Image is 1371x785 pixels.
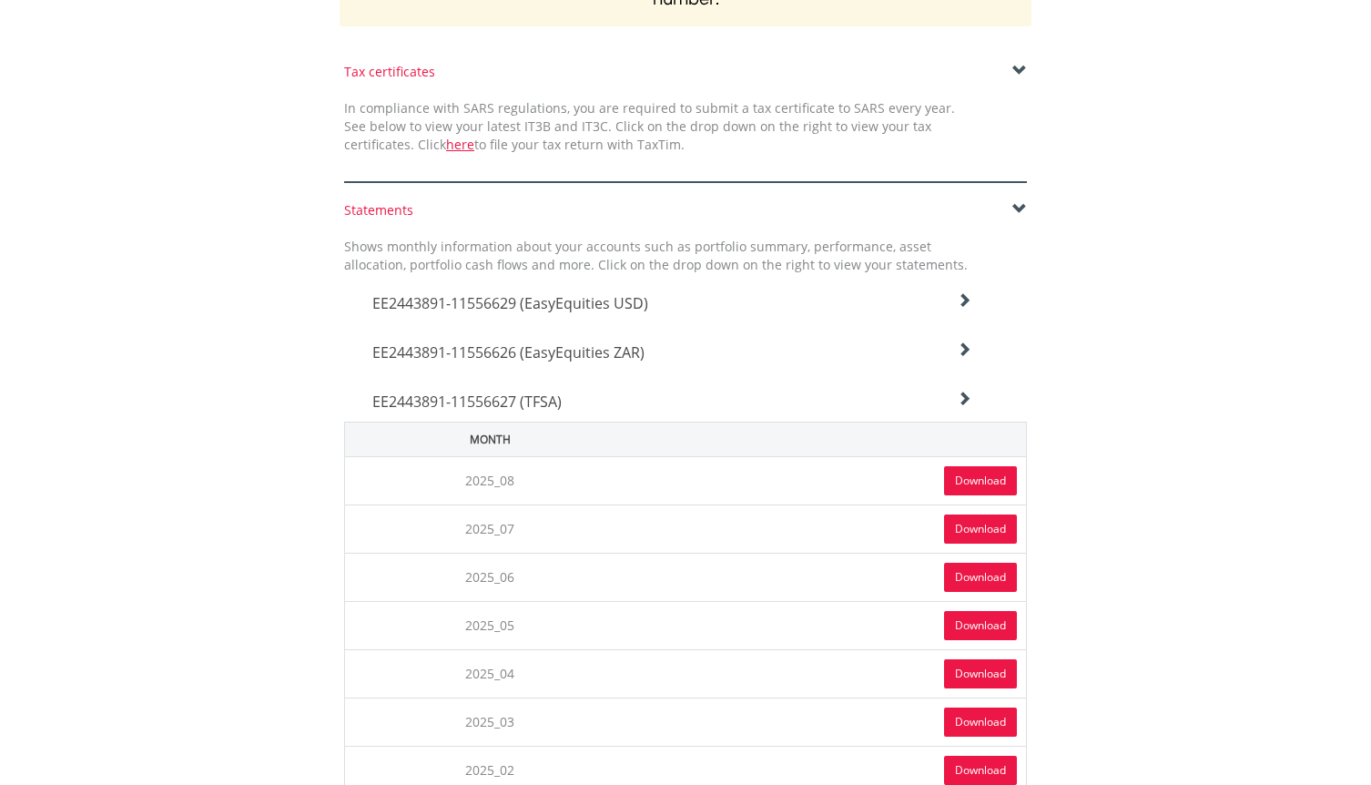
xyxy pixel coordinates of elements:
[446,136,474,153] a: here
[330,238,981,274] div: Shows monthly information about your accounts such as portfolio summary, performance, asset alloc...
[372,342,645,362] span: EE2443891-11556626 (EasyEquities ZAR)
[944,756,1017,785] a: Download
[345,649,635,698] td: 2025_04
[944,515,1017,544] a: Download
[345,698,635,746] td: 2025_03
[344,201,1027,219] div: Statements
[345,553,635,601] td: 2025_06
[944,563,1017,592] a: Download
[345,422,635,456] th: Month
[372,293,648,313] span: EE2443891-11556629 (EasyEquities USD)
[944,708,1017,737] a: Download
[344,63,1027,81] div: Tax certificates
[944,611,1017,640] a: Download
[372,392,562,412] span: EE2443891-11556627 (TFSA)
[345,505,635,553] td: 2025_07
[345,601,635,649] td: 2025_05
[345,456,635,505] td: 2025_08
[944,466,1017,495] a: Download
[944,659,1017,688] a: Download
[418,136,685,153] span: Click to file your tax return with TaxTim.
[344,99,955,153] span: In compliance with SARS regulations, you are required to submit a tax certificate to SARS every y...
